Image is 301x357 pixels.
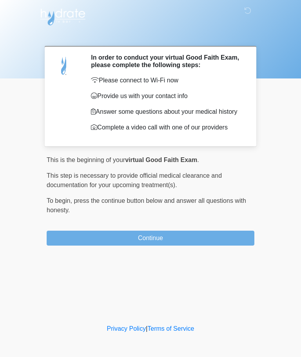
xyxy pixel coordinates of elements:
[47,172,222,188] span: This step is necessary to provide official medical clearance and documentation for your upcoming ...
[53,54,76,77] img: Agent Avatar
[47,197,74,204] span: To begin,
[91,107,243,117] p: Answer some questions about your medical history
[91,76,243,85] p: Please connect to Wi-Fi now
[146,325,147,332] a: |
[47,197,246,213] span: press the continue button below and answer all questions with honesty.
[147,325,194,332] a: Terms of Service
[91,123,243,132] p: Complete a video call with one of our providers
[47,231,254,246] button: Continue
[91,91,243,101] p: Provide us with your contact info
[41,28,260,43] h1: ‎ ‎ ‎ ‎
[91,54,243,69] h2: In order to conduct your virtual Good Faith Exam, please complete the following steps:
[39,6,87,26] img: Hydrate IV Bar - Arcadia Logo
[197,157,199,163] span: .
[107,325,146,332] a: Privacy Policy
[125,157,197,163] strong: virtual Good Faith Exam
[47,157,125,163] span: This is the beginning of your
